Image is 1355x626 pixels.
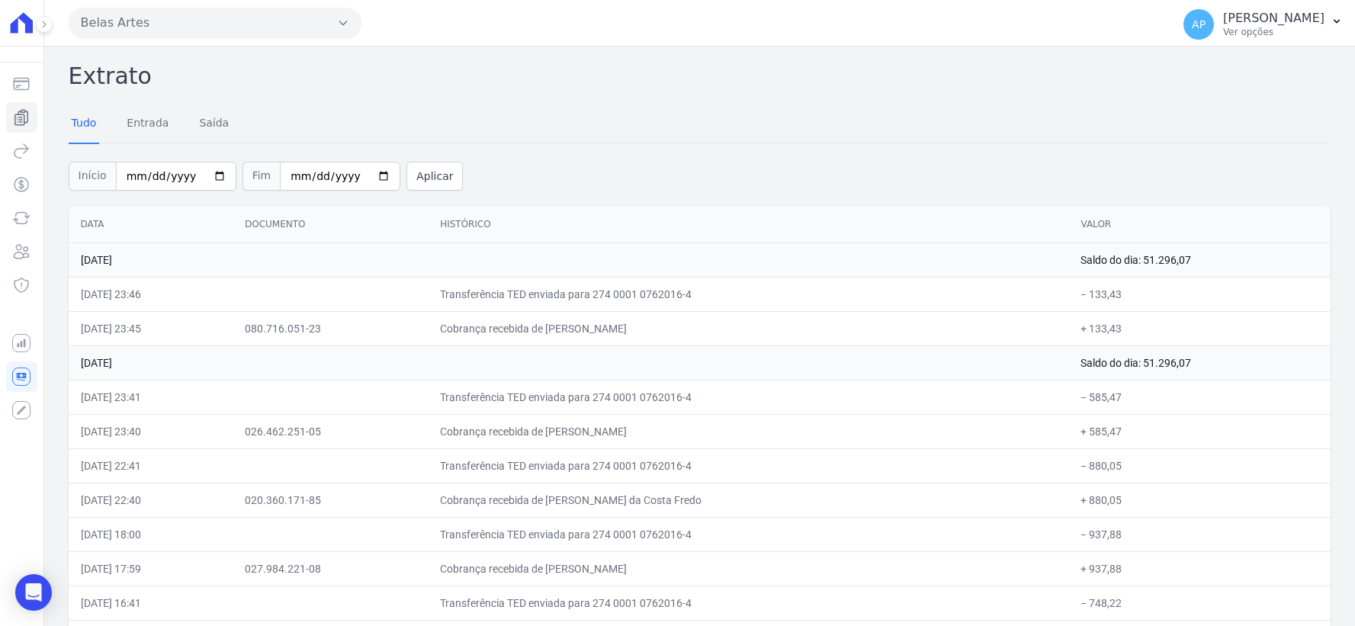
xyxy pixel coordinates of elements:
a: Tudo [69,104,100,144]
nav: Sidebar [12,69,31,425]
td: + 133,43 [1068,311,1331,345]
td: − 133,43 [1068,277,1331,311]
div: Open Intercom Messenger [15,574,52,611]
td: Cobrança recebida de [PERSON_NAME] [428,311,1068,345]
span: AP [1192,19,1206,30]
td: 020.360.171-85 [233,483,428,517]
a: Entrada [124,104,172,144]
td: [DATE] 18:00 [69,517,233,551]
button: Belas Artes [69,8,361,38]
td: Transferência TED enviada para 274 0001 0762016-4 [428,380,1068,414]
th: Valor [1068,206,1331,243]
th: Documento [233,206,428,243]
td: Saldo do dia: 51.296,07 [1068,345,1331,380]
h2: Extrato [69,59,1331,93]
td: [DATE] 16:41 [69,586,233,620]
td: Cobrança recebida de [PERSON_NAME] da Costa Fredo [428,483,1068,517]
td: [DATE] [69,242,1069,277]
td: [DATE] 23:40 [69,414,233,448]
span: Início [69,162,116,191]
a: Saída [196,104,232,144]
td: − 880,05 [1068,448,1331,483]
td: Transferência TED enviada para 274 0001 0762016-4 [428,517,1068,551]
td: [DATE] [69,345,1069,380]
td: − 937,88 [1068,517,1331,551]
p: Ver opções [1223,26,1324,38]
td: 080.716.051-23 [233,311,428,345]
td: + 937,88 [1068,551,1331,586]
button: AP [PERSON_NAME] Ver opções [1171,3,1355,46]
td: Saldo do dia: 51.296,07 [1068,242,1331,277]
td: [DATE] 23:41 [69,380,233,414]
td: [DATE] 23:45 [69,311,233,345]
td: + 880,05 [1068,483,1331,517]
td: Transferência TED enviada para 274 0001 0762016-4 [428,277,1068,311]
th: Data [69,206,233,243]
td: Cobrança recebida de [PERSON_NAME] [428,551,1068,586]
td: Cobrança recebida de [PERSON_NAME] [428,414,1068,448]
td: Transferência TED enviada para 274 0001 0762016-4 [428,586,1068,620]
td: − 748,22 [1068,586,1331,620]
td: [DATE] 17:59 [69,551,233,586]
td: − 585,47 [1068,380,1331,414]
td: 027.984.221-08 [233,551,428,586]
td: [DATE] 22:40 [69,483,233,517]
td: [DATE] 23:46 [69,277,233,311]
td: [DATE] 22:41 [69,448,233,483]
button: Aplicar [406,162,463,191]
span: Fim [242,162,281,191]
p: [PERSON_NAME] [1223,11,1324,26]
th: Histórico [428,206,1068,243]
td: 026.462.251-05 [233,414,428,448]
td: Transferência TED enviada para 274 0001 0762016-4 [428,448,1068,483]
td: + 585,47 [1068,414,1331,448]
